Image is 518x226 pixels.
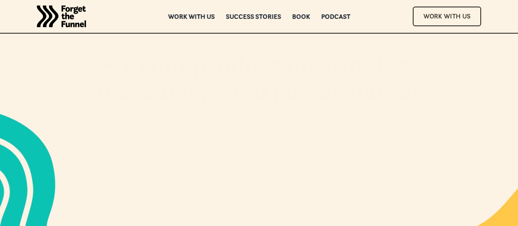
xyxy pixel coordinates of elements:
[292,14,310,19] a: Book
[413,7,481,26] a: Work With Us
[168,14,215,19] a: Work with us
[226,14,281,19] a: Success Stories
[321,14,350,19] a: Podcast
[52,52,466,112] h1: Fix your product positioning, messaging, and go-to-market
